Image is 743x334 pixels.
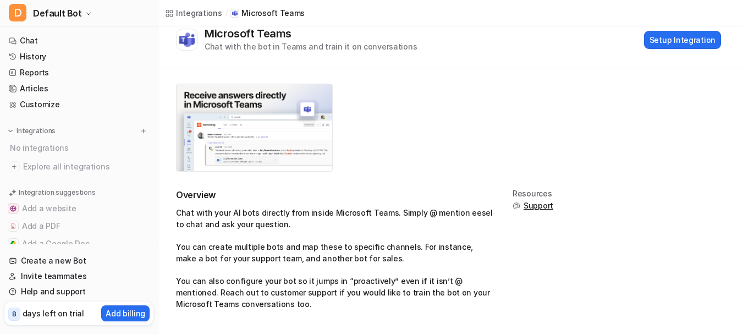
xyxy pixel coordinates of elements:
[9,4,26,21] span: D
[176,189,495,200] h2: Overview
[4,65,153,80] a: Reports
[12,309,16,319] p: 8
[23,308,84,319] p: days left on trial
[4,33,153,48] a: Chat
[513,189,553,198] div: Resources
[33,6,82,21] span: Default Bot
[176,7,222,19] div: Integrations
[4,49,153,64] a: History
[4,81,153,96] a: Articles
[4,125,59,136] button: Integrations
[10,240,16,247] img: Add a Google Doc
[165,7,222,19] a: Integrations
[4,269,153,284] a: Invite teammates
[230,8,305,19] a: Microsoft Teams iconMicrosoft Teams
[205,27,296,40] div: Microsoft Teams
[106,308,145,319] p: Add billing
[9,161,20,172] img: explore all integrations
[4,217,153,235] button: Add a PDFAdd a PDF
[140,127,147,135] img: menu_add.svg
[19,188,95,198] p: Integration suggestions
[513,202,520,210] img: support.svg
[4,253,153,269] a: Create a new Bot
[4,284,153,299] a: Help and support
[176,275,495,310] li: You can also configure your bot so it jumps in “proactively” even if it isn’t @ mentioned. Reach ...
[10,223,16,229] img: Add a PDF
[225,8,228,18] span: /
[644,31,721,49] button: Setup Integration
[513,200,553,211] button: Support
[23,158,149,176] span: Explore all integrations
[176,207,495,230] li: Chat with your AI bots directly from inside Microsoft Teams. Simply @ mention eesel to chat and a...
[4,97,153,112] a: Customize
[10,205,16,212] img: Add a website
[101,305,150,321] button: Add billing
[232,10,238,16] img: Microsoft Teams icon
[176,241,495,264] li: You can create multiple bots and map these to specific channels. For instance, make a bot for you...
[524,200,553,211] span: Support
[7,127,14,135] img: expand menu
[7,139,153,157] div: No integrations
[16,127,56,135] p: Integrations
[241,8,305,19] p: Microsoft Teams
[179,32,195,47] img: Microsoft Teams
[4,159,153,174] a: Explore all integrations
[4,235,153,253] button: Add a Google DocAdd a Google Doc
[205,41,417,52] div: Chat with the bot in Teams and train it on conversations
[4,200,153,217] button: Add a websiteAdd a website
